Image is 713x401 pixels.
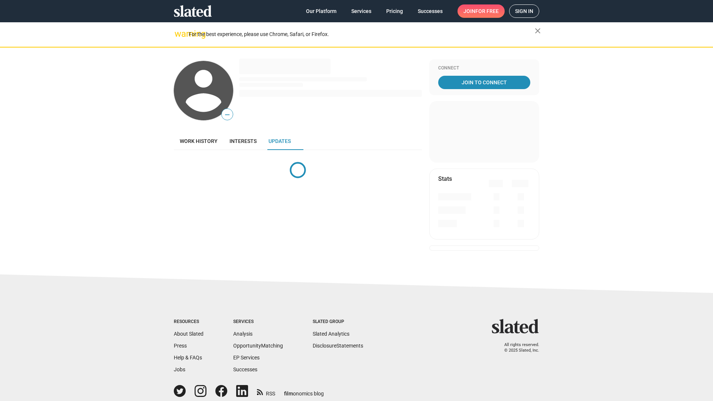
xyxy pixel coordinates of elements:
a: Sign in [509,4,539,18]
mat-card-title: Stats [438,175,452,183]
a: Join To Connect [438,76,530,89]
a: Joinfor free [458,4,505,18]
span: Sign in [515,5,533,17]
a: OpportunityMatching [233,343,283,349]
a: Slated Analytics [313,331,349,337]
a: Successes [412,4,449,18]
a: EP Services [233,355,260,361]
span: Pricing [386,4,403,18]
a: filmonomics blog [284,384,324,397]
a: Analysis [233,331,253,337]
div: Resources [174,319,204,325]
a: Successes [233,366,257,372]
a: Interests [224,132,263,150]
div: For the best experience, please use Chrome, Safari, or Firefox. [189,29,535,39]
p: All rights reserved. © 2025 Slated, Inc. [497,342,539,353]
div: Slated Group [313,319,363,325]
div: Connect [438,65,530,71]
a: Help & FAQs [174,355,202,361]
span: for free [475,4,499,18]
span: Successes [418,4,443,18]
a: Our Platform [300,4,342,18]
span: Join [463,4,499,18]
span: film [284,391,293,397]
a: Pricing [380,4,409,18]
a: DisclosureStatements [313,343,363,349]
span: Services [351,4,371,18]
span: — [222,110,233,120]
a: Updates [263,132,297,150]
span: Join To Connect [440,76,529,89]
a: RSS [257,386,275,397]
div: Services [233,319,283,325]
mat-icon: warning [175,29,183,38]
a: Press [174,343,187,349]
span: Work history [180,138,218,144]
a: About Slated [174,331,204,337]
span: Updates [268,138,291,144]
a: Jobs [174,366,185,372]
span: Our Platform [306,4,336,18]
a: Services [345,4,377,18]
span: Interests [229,138,257,144]
a: Work history [174,132,224,150]
mat-icon: close [533,26,542,35]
